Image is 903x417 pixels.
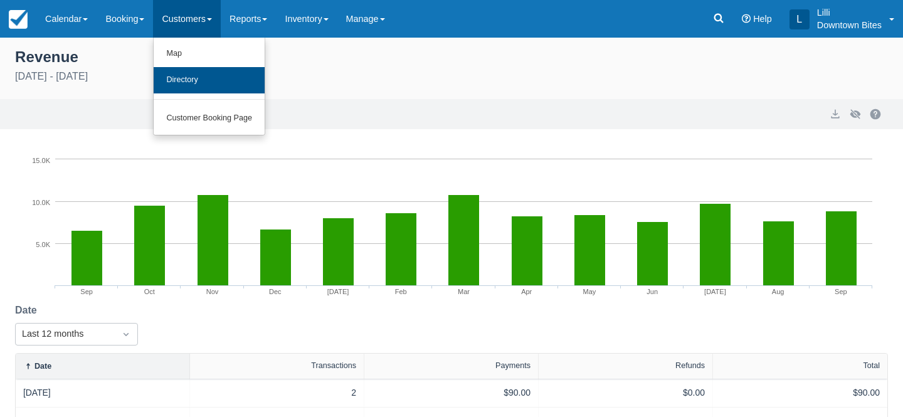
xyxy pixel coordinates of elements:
[817,19,882,31] p: Downtown Bites
[647,288,658,295] tspan: Jun
[458,288,470,295] tspan: Mar
[675,361,705,370] div: Refunds
[704,288,726,295] tspan: [DATE]
[269,288,282,295] tspan: Dec
[311,361,356,370] div: Transactions
[395,288,407,295] tspan: Feb
[198,386,356,399] div: 2
[327,288,349,295] tspan: [DATE]
[15,303,42,318] label: Date
[154,41,265,67] a: Map
[753,14,772,24] span: Help
[789,9,810,29] div: L
[153,38,265,135] ul: Customers
[33,199,51,206] tspan: 10.0K
[23,386,51,399] a: [DATE]
[546,386,705,399] div: $0.00
[120,328,132,340] span: Dropdown icon
[154,67,265,93] a: Directory
[36,241,51,248] tspan: 5.0K
[828,107,843,122] button: export
[22,327,108,341] div: Last 12 months
[33,157,51,164] tspan: 15.0K
[206,288,219,295] tspan: Nov
[522,288,532,295] tspan: Apr
[742,14,751,23] i: Help
[154,105,265,132] a: Customer Booking Page
[721,386,880,399] div: $90.00
[9,10,28,29] img: checkfront-main-nav-mini-logo.png
[34,362,51,371] div: Date
[372,386,531,399] div: $90.00
[495,361,531,370] div: Payments
[15,45,888,66] div: Revenue
[772,288,784,295] tspan: Aug
[81,288,93,295] tspan: Sep
[863,361,880,370] div: Total
[835,288,847,295] tspan: Sep
[15,69,888,84] div: [DATE] - [DATE]
[817,6,882,19] p: Lilli
[583,288,596,295] tspan: May
[144,288,155,295] tspan: Oct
